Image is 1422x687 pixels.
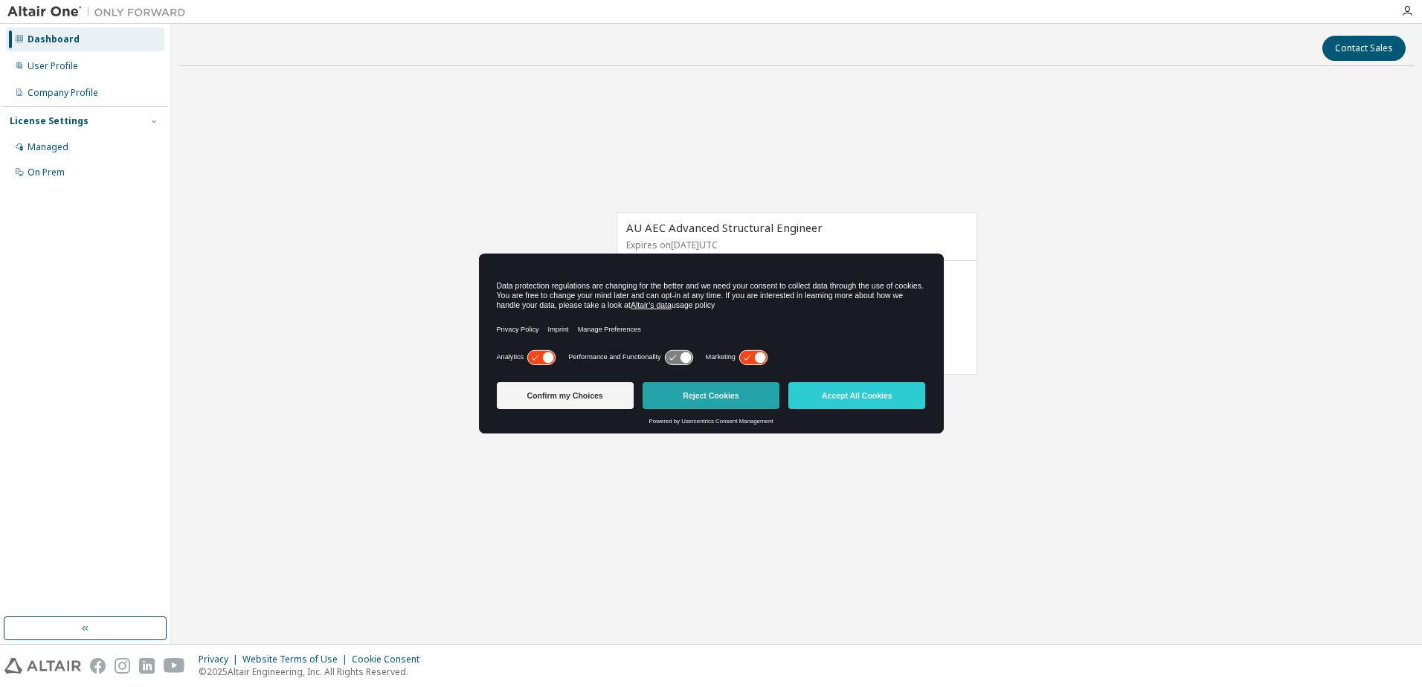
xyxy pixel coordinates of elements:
div: On Prem [28,167,65,178]
div: Dashboard [28,33,80,45]
img: instagram.svg [115,658,130,674]
p: Expires on [DATE] UTC [626,239,964,251]
img: linkedin.svg [139,658,155,674]
img: facebook.svg [90,658,106,674]
div: Privacy [199,654,242,665]
img: altair_logo.svg [4,658,81,674]
button: Contact Sales [1322,36,1406,61]
span: AU AEC Advanced Structural Engineer [626,220,823,235]
img: youtube.svg [164,658,185,674]
div: Company Profile [28,87,98,99]
div: License Settings [10,115,89,127]
p: © 2025 Altair Engineering, Inc. All Rights Reserved. [199,665,428,678]
div: Managed [28,141,68,153]
div: Website Terms of Use [242,654,352,665]
img: Altair One [7,4,193,19]
div: Cookie Consent [352,654,428,665]
div: User Profile [28,60,78,72]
